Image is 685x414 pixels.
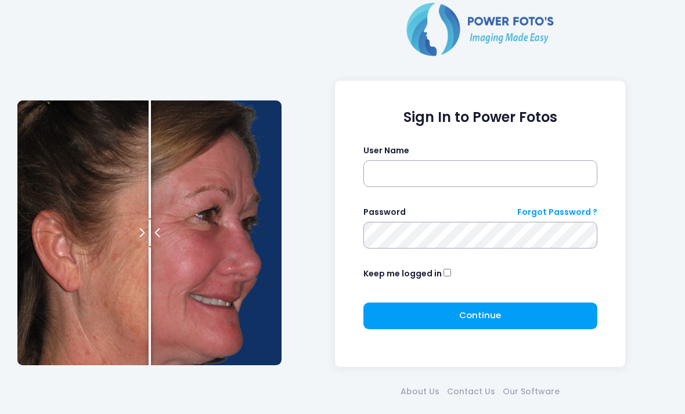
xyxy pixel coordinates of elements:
a: Contact Us [444,386,499,398]
a: Forgot Password ? [517,206,597,218]
a: Our Software [499,386,564,398]
button: Continue [363,303,597,329]
h1: Sign In to Power Fotos [363,109,597,126]
span: Continue [459,309,501,321]
label: Keep me logged in [363,268,442,280]
label: Password [363,206,406,218]
a: About Us [397,386,444,398]
label: User Name [363,145,409,157]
